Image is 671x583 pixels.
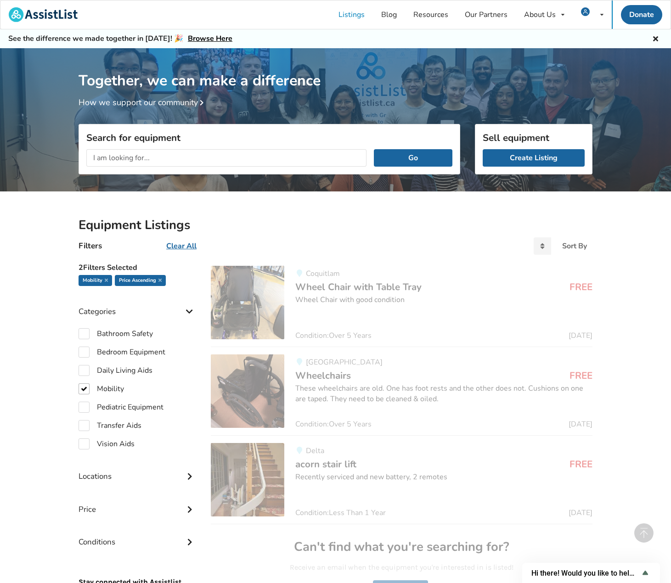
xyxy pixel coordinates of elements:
[79,383,124,394] label: Mobility
[79,347,165,358] label: Bedroom Equipment
[569,509,592,516] span: [DATE]
[79,519,196,551] div: Conditions
[79,288,196,321] div: Categories
[570,281,592,293] h3: FREE
[374,149,452,167] button: Go
[570,370,592,381] h3: FREE
[295,383,592,404] div: These wheelchairs are old. One has foot rests and the other does not. Cushions on one are taped. ...
[79,402,164,413] label: Pediatric Equipment
[211,266,592,347] a: mobility-wheel chair with table trayCoquitlamWheel Chair with Table TrayFREEWheel Chair with good...
[295,295,592,305] div: Wheel Chair with good condition
[295,332,372,339] span: Condition: Over 5 Years
[457,0,516,29] a: Our Partners
[295,369,351,382] span: Wheelchairs
[295,509,386,516] span: Condition: Less Than 1 Year
[86,149,367,167] input: I am looking for...
[79,420,141,431] label: Transfer Aids
[8,34,232,44] h5: See the difference we made together in [DATE]! 🎉
[295,420,372,428] span: Condition: Over 5 Years
[306,357,383,367] span: [GEOGRAPHIC_DATA]
[218,539,585,555] h2: Can't find what you're searching for?
[211,435,592,524] a: mobility-acorn stair liftDeltaacorn stair liftFREERecently serviced and new battery, 2 remotesCon...
[211,266,284,339] img: mobility-wheel chair with table tray
[295,458,356,471] span: acorn stair lift
[115,275,166,286] div: Price ascending
[218,562,585,573] p: Receive an email when the equipment you're interested in is listed!
[295,280,422,293] span: Wheel Chair with Table Tray
[569,420,592,428] span: [DATE]
[373,0,405,29] a: Blog
[79,486,196,519] div: Price
[531,569,640,577] span: Hi there! Would you like to help us improve AssistList?
[79,453,196,486] div: Locations
[581,7,590,16] img: user icon
[570,458,592,470] h3: FREE
[79,48,592,90] h1: Together, we can make a difference
[306,269,340,279] span: Coquitlam
[79,275,112,286] div: Mobility
[562,242,587,250] div: Sort By
[79,258,196,275] h5: 2 Filters Selected
[166,241,197,251] u: Clear All
[79,438,135,449] label: Vision Aids
[621,5,662,24] a: Donate
[79,217,592,233] h2: Equipment Listings
[295,472,592,482] div: Recently serviced and new battery, 2 remotes
[531,567,651,578] button: Show survey - Hi there! Would you like to help us improve AssistList?
[306,446,324,456] span: Delta
[9,7,78,22] img: assistlist-logo
[79,328,153,339] label: Bathroom Safety
[79,241,102,251] h4: Filters
[79,97,207,108] a: How we support our community
[569,332,592,339] span: [DATE]
[211,347,592,435] a: mobility-wheelchairs [GEOGRAPHIC_DATA]WheelchairsFREEThese wheelchairs are old. One has foot rest...
[86,132,452,144] h3: Search for equipment
[483,149,585,167] a: Create Listing
[483,132,585,144] h3: Sell equipment
[211,443,284,516] img: mobility-acorn stair lift
[211,354,284,428] img: mobility-wheelchairs
[188,34,232,44] a: Browse Here
[330,0,373,29] a: Listings
[524,11,556,18] div: About Us
[79,365,152,376] label: Daily Living Aids
[405,0,457,29] a: Resources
